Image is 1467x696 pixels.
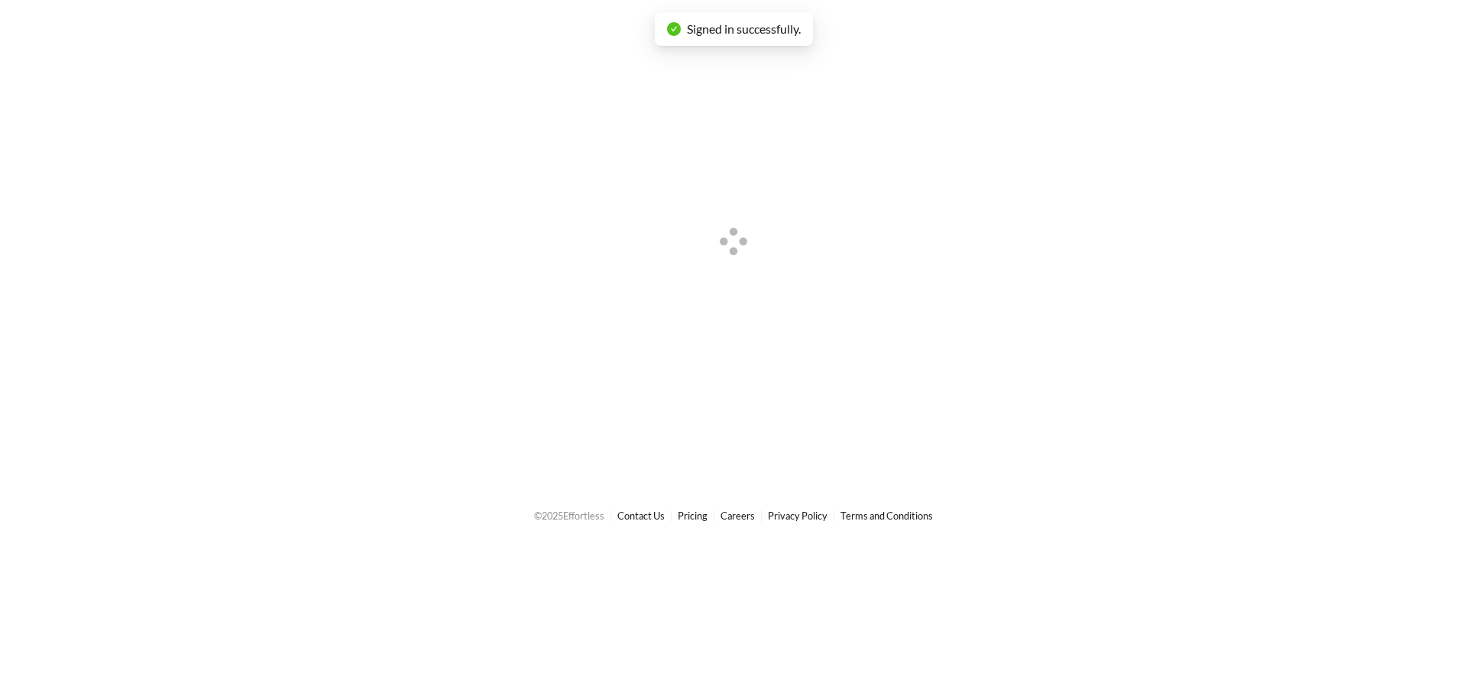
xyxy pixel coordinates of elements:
[667,22,681,36] span: check-circle
[721,510,755,522] a: Careers
[617,510,665,522] a: Contact Us
[840,510,933,522] a: Terms and Conditions
[687,21,801,36] span: Signed in successfully.
[678,510,708,522] a: Pricing
[768,510,827,522] a: Privacy Policy
[534,510,604,522] span: © 2025 Effortless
